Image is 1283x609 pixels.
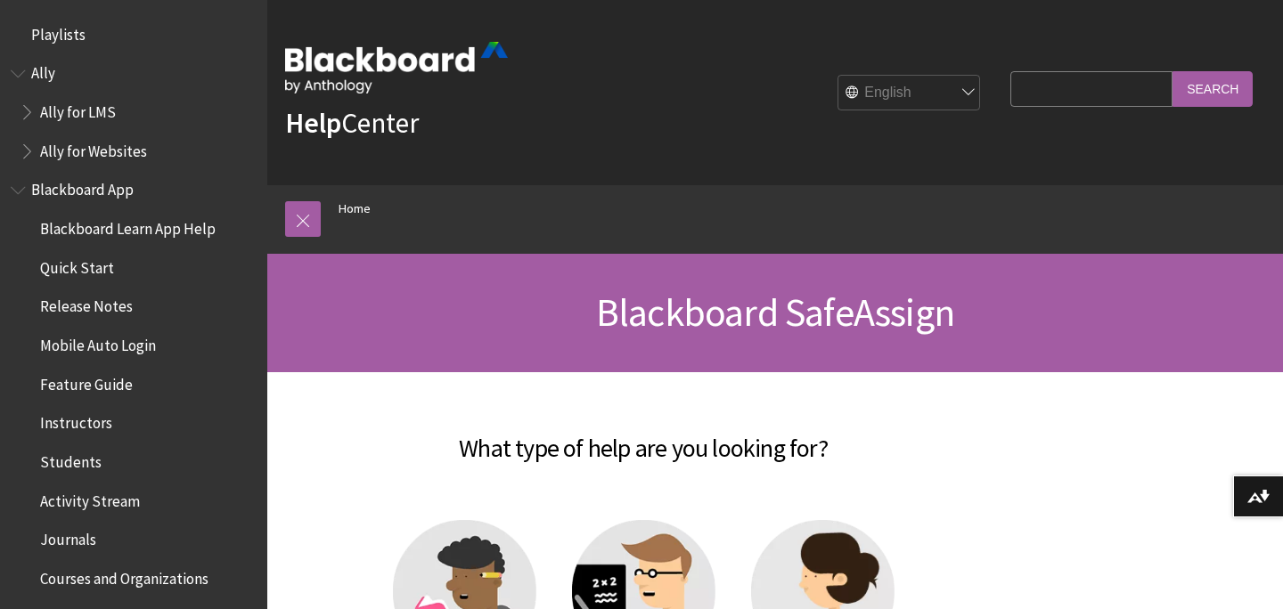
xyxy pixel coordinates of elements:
[596,288,954,337] span: Blackboard SafeAssign
[285,408,1001,467] h2: What type of help are you looking for?
[11,20,257,50] nav: Book outline for Playlists
[838,76,981,111] select: Site Language Selector
[31,59,55,83] span: Ally
[40,409,112,433] span: Instructors
[285,105,419,141] a: HelpCenter
[40,330,156,354] span: Mobile Auto Login
[40,564,208,588] span: Courses and Organizations
[40,136,147,160] span: Ally for Websites
[11,59,257,166] nav: Book outline for Anthology Ally Help
[40,253,114,277] span: Quick Start
[285,105,341,141] strong: Help
[1173,71,1253,106] input: Search
[31,20,86,44] span: Playlists
[40,214,216,238] span: Blackboard Learn App Help
[40,97,116,121] span: Ally for LMS
[40,292,133,316] span: Release Notes
[40,447,102,471] span: Students
[339,198,371,220] a: Home
[40,369,133,394] span: Feature Guide
[40,486,140,510] span: Activity Stream
[40,525,96,549] span: Journals
[31,175,134,199] span: Blackboard App
[285,42,508,93] img: Blackboard by Anthology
